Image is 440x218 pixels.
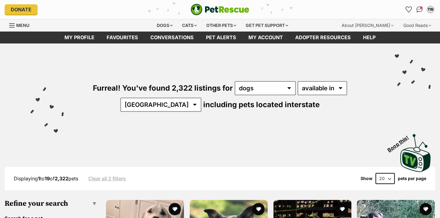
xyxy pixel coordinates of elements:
[58,32,101,43] a: My profile
[200,32,242,43] a: Pet alerts
[357,32,382,43] a: Help
[415,5,424,14] a: Conversations
[242,32,289,43] a: My account
[400,129,431,173] a: Boop this!
[191,4,249,15] a: PetRescue
[152,19,177,32] div: Dogs
[252,203,265,215] button: favourite
[387,131,415,153] span: Boop this!
[289,32,357,43] a: Adopter resources
[5,4,38,15] a: Donate
[93,84,233,92] span: Furreal! You've found 2,322 listings for
[88,176,126,181] a: Clear all 2 filters
[361,176,372,181] span: Show
[55,175,68,182] strong: 2,322
[45,175,50,182] strong: 19
[5,199,96,208] h3: Refine your search
[9,19,34,30] a: Menu
[38,175,40,182] strong: 1
[203,100,320,109] span: including pets located interstate
[337,19,398,32] div: About [PERSON_NAME]
[404,5,435,14] ul: Account quick links
[202,19,240,32] div: Other pets
[14,175,78,182] span: Displaying to of pets
[169,203,181,215] button: favourite
[241,19,292,32] div: Get pet support
[191,4,249,15] img: logo-e224e6f780fb5917bec1dbf3a21bbac754714ae5b6737aabdf751b685950b380.svg
[404,5,413,14] a: Favourites
[416,6,423,13] img: chat-41dd97257d64d25036548639549fe6c8038ab92f7586957e7f3b1b290dea8141.svg
[336,203,348,215] button: favourite
[178,19,201,32] div: Cats
[400,134,431,172] img: PetRescue TV logo
[398,176,426,181] label: pets per page
[399,19,435,32] div: Good Reads
[427,6,434,13] div: TW
[426,5,435,14] button: My account
[402,197,434,215] iframe: Help Scout Beacon - Open
[101,32,144,43] a: Favourites
[16,23,29,28] span: Menu
[144,32,200,43] a: conversations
